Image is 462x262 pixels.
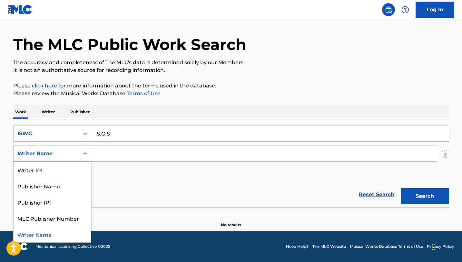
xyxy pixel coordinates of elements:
a: Terms of Use [125,90,161,96]
button: Search [401,188,449,204]
div: Publisher IPI [14,194,91,210]
p: Writer [40,105,57,119]
a: The MLC Website [312,244,346,249]
form: Search Form [13,126,449,207]
img: logo [8,243,28,250]
p: No results [221,214,241,228]
p: Work [13,105,28,119]
a: Log In [416,2,454,18]
div: Writer Name [17,150,75,157]
a: Privacy Policy [427,244,454,249]
div: Writer Name [14,226,91,242]
div: MLC Publisher Number [14,210,91,226]
span: Mechanical Licensing Collective © 2025 [35,244,110,249]
img: Delete Criterion [442,146,449,162]
a: Need Help? [286,244,309,249]
img: MLC Logo [8,5,33,14]
div: Drag [432,237,436,257]
p: It is not an authoritative source for recording information. [13,66,449,74]
p: Please for more information about the terms used in the database. [13,82,449,90]
p: The accuracy and completeness of The MLC's data is determined solely by our Members. [13,59,449,66]
div: Publisher Name [14,178,91,194]
img: help [401,6,409,14]
iframe: Chat Widget [430,231,462,262]
p: Publisher [68,105,92,119]
h1: The MLC Public Work Search [13,35,246,54]
div: Help [399,3,412,16]
a: Musical Works Database Terms of Use [350,244,423,249]
img: search [385,6,392,14]
a: Public Search [382,3,395,16]
a: Reset Search [356,187,398,202]
div: ISWC [17,130,75,137]
p: Please review the Musical Works Database [13,90,449,97]
div: Writer IPI [14,162,91,178]
a: click here [32,83,57,89]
